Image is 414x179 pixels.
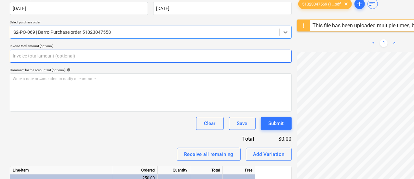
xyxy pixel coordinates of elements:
[10,44,292,49] p: Invoice total amount (optional)
[158,166,190,174] div: Quantity
[204,119,216,128] div: Clear
[264,135,292,143] div: $0.00
[112,166,158,174] div: Ordered
[369,39,377,47] a: Previous page
[223,166,255,174] div: Free
[65,68,71,72] span: help
[10,20,292,26] p: Select purchase order
[10,50,292,63] input: Invoice total amount (optional)
[299,2,345,6] span: 51023047569 (1...pdf
[237,119,247,128] div: Save
[390,39,398,47] a: Next page
[10,166,112,174] div: Line-item
[153,2,291,15] input: Due date not specified
[246,148,292,161] button: Add Variation
[229,117,256,130] button: Save
[381,148,414,179] iframe: Chat Widget
[190,166,223,174] div: Total
[380,39,388,47] a: Page 1 is your current page
[10,68,292,72] div: Comment for the accountant (optional)
[196,117,224,130] button: Clear
[207,135,264,143] div: Total
[253,150,285,159] div: Add Variation
[10,2,148,15] input: Invoice date not specified
[177,148,241,161] button: Receive all remaining
[184,150,234,159] div: Receive all remaining
[269,119,284,128] div: Submit
[261,117,292,130] button: Submit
